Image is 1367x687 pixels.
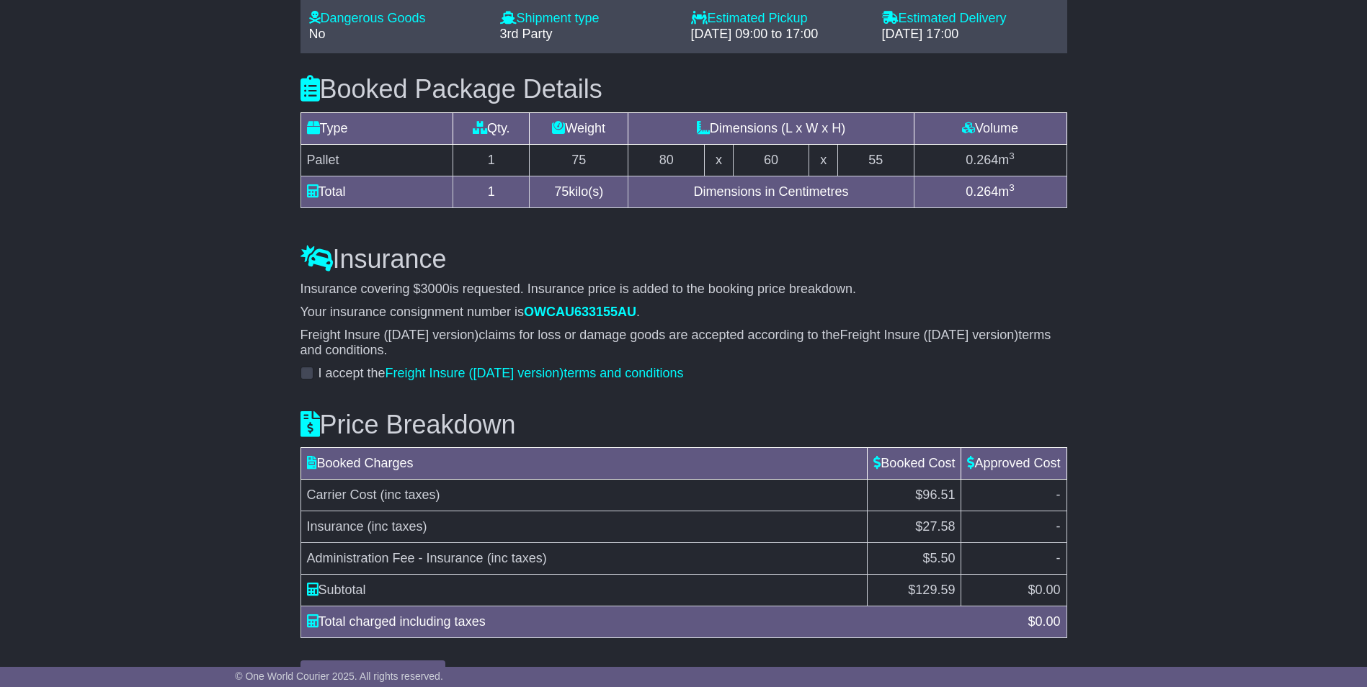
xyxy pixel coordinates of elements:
[307,519,364,534] span: Insurance
[628,144,705,176] td: 80
[300,305,1067,320] p: Your insurance consignment number is .
[922,551,955,565] span: $5.50
[837,144,914,176] td: 55
[307,488,377,502] span: Carrier Cost
[300,448,868,480] td: Booked Charges
[300,282,1067,297] p: Insurance covering $ is requested. Insurance price is added to the booking price breakdown.
[453,176,530,207] td: 1
[966,153,998,167] span: 0.264
[1056,488,1061,502] span: -
[691,27,868,42] div: [DATE] 09:00 to 17:00
[1009,182,1015,193] sup: 3
[1020,612,1067,632] div: $
[961,575,1067,606] td: $
[554,184,569,199] span: 75
[309,11,486,27] div: Dangerous Goods
[487,551,547,565] span: (inc taxes)
[319,366,684,382] label: I accept the
[628,112,914,144] td: Dimensions (L x W x H)
[300,410,1067,439] h3: Price Breakdown
[300,575,868,606] td: Subtotal
[1035,583,1060,597] span: 0.00
[705,144,733,176] td: x
[915,519,955,534] span: $27.58
[453,112,530,144] td: Qty.
[386,366,684,380] a: Freight Insure ([DATE] version)terms and conditions
[915,583,955,597] span: 129.59
[530,144,628,176] td: 75
[368,519,427,534] span: (inc taxes)
[733,144,809,176] td: 60
[524,305,636,319] span: OWCAU633155AU
[300,660,446,686] button: Understand Price Difference
[309,27,326,41] span: No
[914,144,1067,176] td: m
[840,328,1019,342] span: Freight Insure ([DATE] version)
[300,144,453,176] td: Pallet
[1056,519,1061,534] span: -
[300,612,1021,632] div: Total charged including taxes
[453,144,530,176] td: 1
[300,75,1067,104] h3: Booked Package Details
[868,448,961,480] td: Booked Cost
[691,11,868,27] div: Estimated Pickup
[300,112,453,144] td: Type
[300,176,453,207] td: Total
[966,184,998,199] span: 0.264
[882,11,1059,27] div: Estimated Delivery
[809,144,837,176] td: x
[307,551,484,565] span: Administration Fee - Insurance
[300,328,479,342] span: Freight Insure ([DATE] version)
[1009,151,1015,161] sup: 3
[1056,551,1061,565] span: -
[914,112,1067,144] td: Volume
[386,366,564,380] span: Freight Insure ([DATE] version)
[380,488,440,502] span: (inc taxes)
[961,448,1067,480] td: Approved Cost
[530,112,628,144] td: Weight
[914,176,1067,207] td: m
[868,575,961,606] td: $
[235,670,443,682] span: © One World Courier 2025. All rights reserved.
[1035,614,1060,629] span: 0.00
[915,488,955,502] span: $96.51
[500,11,677,27] div: Shipment type
[300,328,1067,359] p: claims for loss or damage goods are accepted according to the terms and conditions.
[882,27,1059,42] div: [DATE] 17:00
[500,27,553,41] span: 3rd Party
[300,245,1067,274] h3: Insurance
[628,176,914,207] td: Dimensions in Centimetres
[530,176,628,207] td: kilo(s)
[421,282,450,296] span: 3000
